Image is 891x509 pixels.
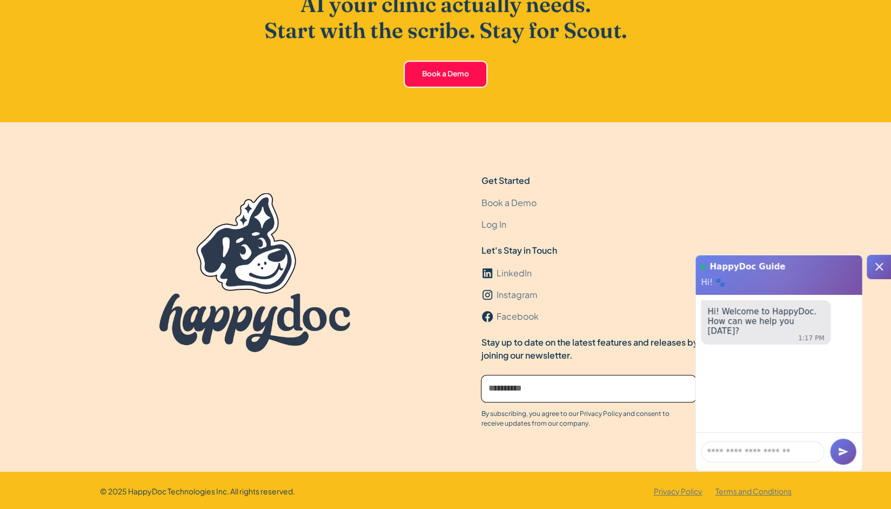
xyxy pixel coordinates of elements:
[715,486,792,497] a: Terms and Conditions
[481,262,532,284] a: LinkedIn
[654,486,702,497] a: Privacy Policy
[159,193,350,353] img: HappyDoc Logo.
[481,306,539,327] a: Facebook
[481,244,557,257] div: Let's Stay in Touch
[481,409,687,428] div: By subscribing, you agree to our Privacy Policy and consent to receive updates from our company.
[481,214,506,235] a: Log In
[481,336,698,362] div: Stay up to date on the latest features and releases by joining our newsletter.
[481,375,783,402] form: Email Form
[404,61,487,88] a: Book a Demo
[497,267,532,280] div: LinkedIn
[481,174,530,187] div: Get Started
[100,486,295,497] div: © 2025 HappyDoc Technologies Inc. All rights reserved.
[497,310,539,323] div: Facebook
[481,284,538,306] a: Instagram
[497,288,538,301] div: Instagram
[481,192,536,214] a: Book a Demo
